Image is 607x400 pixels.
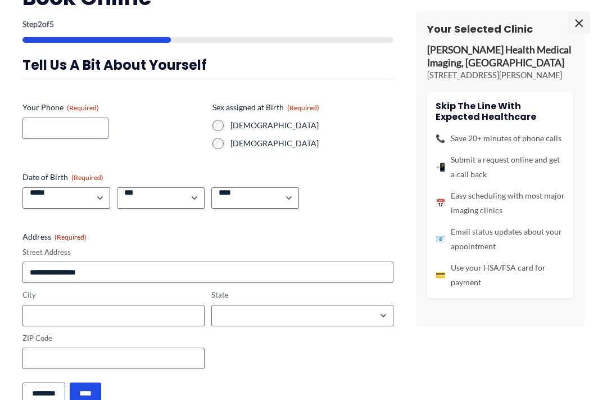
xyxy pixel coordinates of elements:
[436,232,445,246] span: 📧
[22,247,393,258] label: Street Address
[22,172,103,183] legend: Date of Birth
[38,19,42,29] span: 2
[22,20,393,28] p: Step of
[230,138,393,149] label: [DEMOGRAPHIC_DATA]
[287,104,319,112] span: (Required)
[22,231,87,242] legend: Address
[436,160,445,174] span: 📲
[211,290,393,300] label: State
[427,23,573,35] h3: Your Selected Clinic
[427,70,573,81] p: [STREET_ADDRESS][PERSON_NAME]
[230,120,393,131] label: [DEMOGRAPHIC_DATA]
[436,131,445,146] span: 📞
[436,152,565,182] li: Submit a request online and get a call back
[55,233,87,241] span: (Required)
[436,268,445,282] span: 💳
[436,224,565,254] li: Email status updates about your appointment
[568,11,590,34] span: ×
[212,102,319,113] legend: Sex assigned at Birth
[436,101,565,122] h4: Skip the line with Expected Healthcare
[436,131,565,146] li: Save 20+ minutes of phone calls
[22,56,393,74] h3: Tell us a bit about yourself
[49,19,54,29] span: 5
[22,102,203,113] label: Your Phone
[436,188,565,218] li: Easy scheduling with most major imaging clinics
[22,333,205,344] label: ZIP Code
[22,290,205,300] label: City
[71,173,103,182] span: (Required)
[427,44,573,70] p: [PERSON_NAME] Health Medical Imaging, [GEOGRAPHIC_DATA]
[67,104,99,112] span: (Required)
[436,196,445,210] span: 📅
[436,260,565,290] li: Use your HSA/FSA card for payment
